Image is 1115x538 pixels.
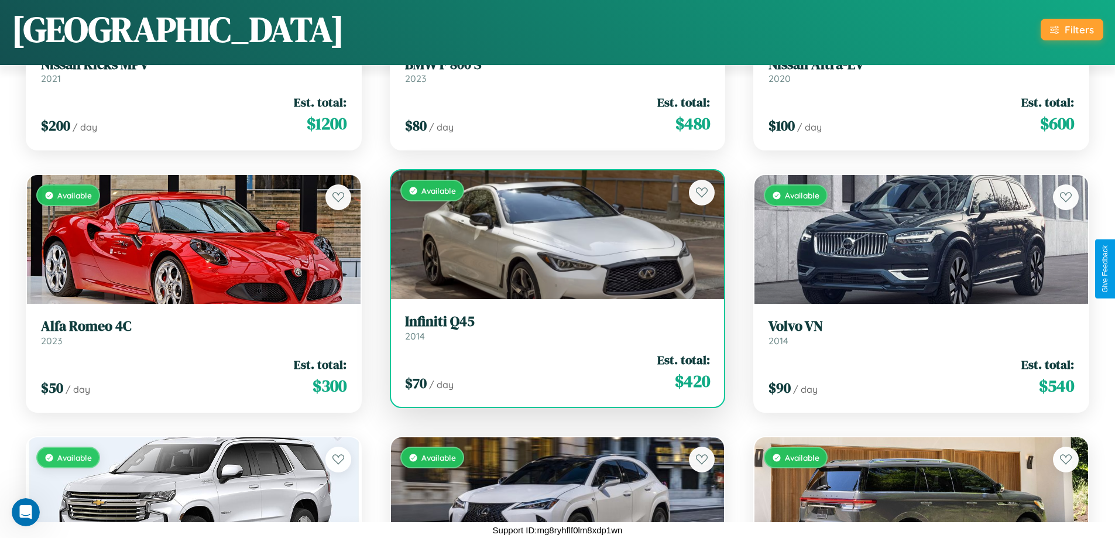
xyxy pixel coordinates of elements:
span: $ 600 [1040,112,1074,135]
span: Est. total: [294,356,346,373]
span: $ 480 [675,112,710,135]
h3: Infiniti Q45 [405,313,711,330]
span: Available [421,453,456,462]
span: / day [429,379,454,390]
iframe: Intercom live chat [12,498,40,526]
span: / day [66,383,90,395]
a: BMW F 800 S2023 [405,56,711,85]
span: 2023 [41,335,62,347]
span: 2014 [769,335,788,347]
div: Filters [1065,23,1094,36]
span: Available [57,453,92,462]
a: Infiniti Q452014 [405,313,711,342]
span: 2020 [769,73,791,84]
span: 2014 [405,330,425,342]
button: Filters [1041,19,1103,40]
span: $ 300 [313,374,346,397]
span: / day [797,121,822,133]
a: Nissan Kicks MPV2021 [41,56,346,85]
a: Alfa Romeo 4C2023 [41,318,346,347]
h1: [GEOGRAPHIC_DATA] [12,5,344,53]
a: Nissan Altra-EV2020 [769,56,1074,85]
span: / day [793,383,818,395]
span: Est. total: [657,94,710,111]
span: Est. total: [1021,356,1074,373]
span: 2023 [405,73,426,84]
span: $ 1200 [307,112,346,135]
span: $ 80 [405,116,427,135]
span: $ 90 [769,378,791,397]
div: Give Feedback [1101,245,1109,293]
span: $ 50 [41,378,63,397]
span: Est. total: [1021,94,1074,111]
span: / day [429,121,454,133]
span: $ 200 [41,116,70,135]
span: Available [57,190,92,200]
h3: Volvo VN [769,318,1074,335]
span: $ 420 [675,369,710,393]
span: Available [785,190,819,200]
span: Available [421,186,456,196]
span: Est. total: [294,94,346,111]
h3: Alfa Romeo 4C [41,318,346,335]
p: Support ID: mg8ryhflf0lm8xdp1wn [493,522,623,538]
span: Est. total: [657,351,710,368]
span: Available [785,453,819,462]
span: $ 70 [405,373,427,393]
span: $ 540 [1039,374,1074,397]
span: / day [73,121,97,133]
a: Volvo VN2014 [769,318,1074,347]
span: 2021 [41,73,61,84]
span: $ 100 [769,116,795,135]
